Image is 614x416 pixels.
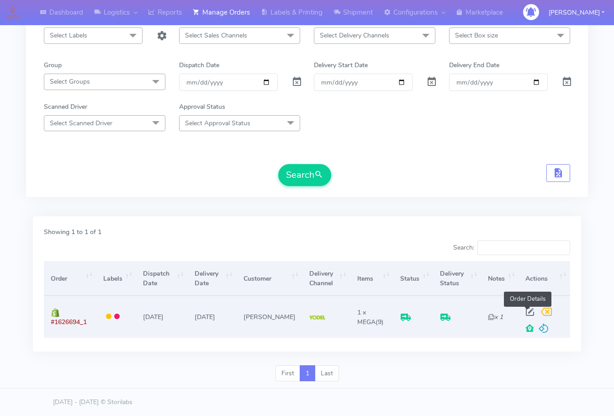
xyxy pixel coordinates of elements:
[50,77,90,86] span: Select Groups
[236,296,302,337] td: [PERSON_NAME]
[44,102,87,112] label: Scanned Driver
[357,308,376,326] span: 1 x MEGA
[477,240,570,255] input: Search:
[188,296,237,337] td: [DATE]
[314,60,368,70] label: Delivery Start Date
[179,102,225,112] label: Approval Status
[136,261,188,296] th: Dispatch Date: activate to sort column ascending
[357,308,384,326] span: (9)
[455,31,498,40] span: Select Box size
[433,261,481,296] th: Delivery Status: activate to sort column ascending
[236,261,302,296] th: Customer: activate to sort column ascending
[50,119,112,128] span: Select Scanned Driver
[44,261,96,296] th: Order: activate to sort column ascending
[519,261,570,296] th: Actions: activate to sort column ascending
[44,60,62,70] label: Group
[393,261,433,296] th: Status: activate to sort column ascending
[453,240,570,255] label: Search:
[350,261,393,296] th: Items: activate to sort column ascending
[542,3,611,22] button: [PERSON_NAME]
[51,308,60,317] img: shopify.png
[278,164,331,186] button: Search
[300,365,315,382] a: 1
[185,31,247,40] span: Select Sales Channels
[320,31,389,40] span: Select Delivery Channels
[50,31,87,40] span: Select Labels
[302,261,350,296] th: Delivery Channel: activate to sort column ascending
[96,261,136,296] th: Labels: activate to sort column ascending
[179,60,219,70] label: Dispatch Date
[309,315,325,320] img: Yodel
[44,227,101,237] label: Showing 1 to 1 of 1
[188,261,237,296] th: Delivery Date: activate to sort column ascending
[51,318,87,326] span: #1626694_1
[481,261,519,296] th: Notes: activate to sort column ascending
[488,313,503,321] i: x 1
[136,296,188,337] td: [DATE]
[449,60,499,70] label: Delivery End Date
[185,119,250,128] span: Select Approval Status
